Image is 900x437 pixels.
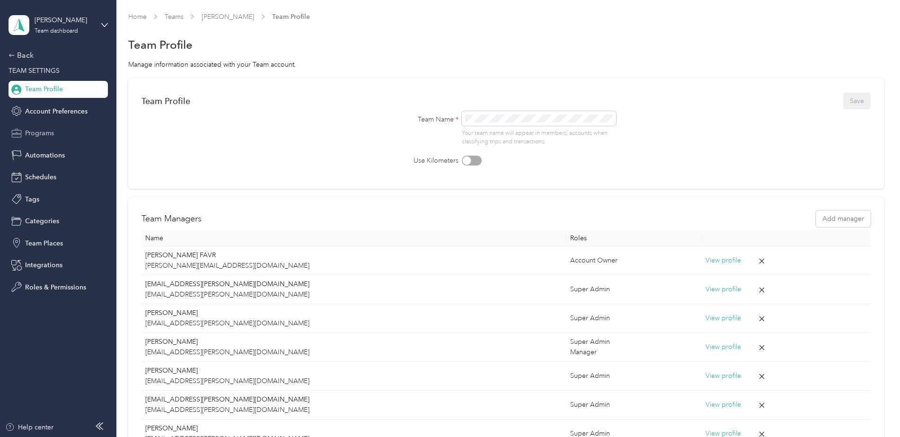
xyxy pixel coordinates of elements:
p: [PERSON_NAME] [145,366,563,376]
a: [PERSON_NAME] [202,13,254,21]
p: Your team name will appear in members’ accounts when classifying trips and transactions. [462,129,617,146]
div: Super Admin [570,371,698,381]
button: View profile [706,400,741,410]
span: TEAM SETTINGS [9,67,60,75]
span: Team Profile [25,84,63,94]
div: Super Admin [570,400,698,410]
div: Manage information associated with your Team account. [128,60,884,70]
button: View profile [706,313,741,323]
div: Super Admin [570,313,698,323]
div: Manager [570,347,698,358]
iframe: Everlance-gr Chat Button Frame [847,384,900,437]
div: [PERSON_NAME] [35,15,94,25]
p: [PERSON_NAME] FAVR [145,250,563,261]
button: Help center [5,422,53,432]
label: Team Name [373,114,459,124]
span: Team Profile [272,12,310,22]
span: Team Places [25,238,63,248]
p: [EMAIL_ADDRESS][PERSON_NAME][DOMAIN_NAME] [145,405,563,415]
th: Roles [566,230,702,246]
p: [EMAIL_ADDRESS][PERSON_NAME][DOMAIN_NAME] [145,289,563,300]
button: View profile [706,284,741,295]
div: Account Owner [570,255,698,266]
h1: Team Profile [128,40,193,50]
div: Back [9,50,103,61]
p: [EMAIL_ADDRESS][PERSON_NAME][DOMAIN_NAME] [145,376,563,386]
div: Team Profile [141,96,190,106]
button: View profile [706,371,741,381]
label: Use Kilometers [373,156,459,166]
p: [EMAIL_ADDRESS][PERSON_NAME][DOMAIN_NAME] [145,279,563,289]
div: Super Admin [570,337,698,347]
p: [EMAIL_ADDRESS][PERSON_NAME][DOMAIN_NAME] [145,394,563,405]
span: Roles & Permissions [25,282,86,292]
button: Add manager [816,210,871,227]
span: Categories [25,216,59,226]
p: [PERSON_NAME] [145,337,563,347]
a: Home [128,13,147,21]
span: Tags [25,194,39,204]
h2: Team Managers [141,212,202,225]
button: View profile [706,342,741,352]
a: Teams [165,13,184,21]
span: Automations [25,150,65,160]
div: Team dashboard [35,28,78,34]
span: Schedules [25,172,56,182]
span: Programs [25,128,54,138]
p: [PERSON_NAME][EMAIL_ADDRESS][DOMAIN_NAME] [145,261,563,271]
div: Super Admin [570,284,698,295]
p: [EMAIL_ADDRESS][PERSON_NAME][DOMAIN_NAME] [145,347,563,358]
p: [PERSON_NAME] [145,308,563,318]
span: Account Preferences [25,106,88,116]
th: Name [141,230,566,246]
p: [EMAIL_ADDRESS][PERSON_NAME][DOMAIN_NAME] [145,318,563,329]
p: [PERSON_NAME] [145,423,563,434]
button: View profile [706,255,741,266]
span: Integrations [25,260,62,270]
